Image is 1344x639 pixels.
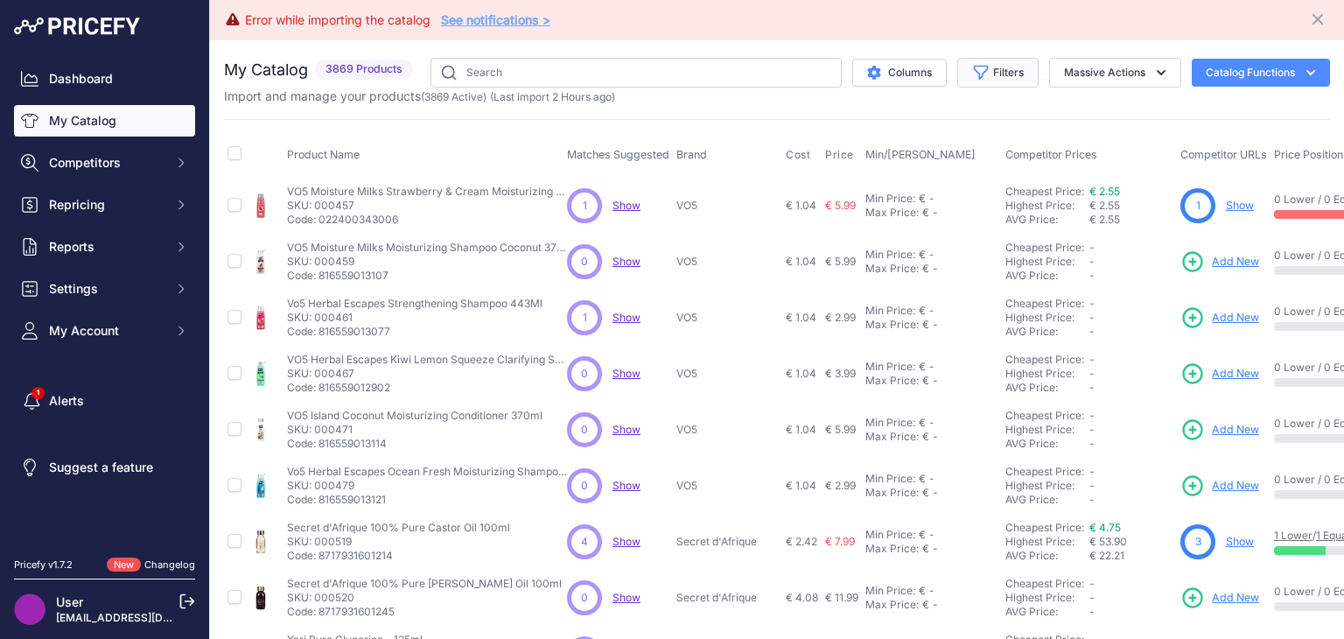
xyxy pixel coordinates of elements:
[926,192,934,206] div: -
[490,90,615,103] span: (Last import 2 Hours ago)
[929,206,938,220] div: -
[287,465,567,479] p: Vo5 Herbal Escapes Ocean Fresh Moisturizing Shampoo 370Ml
[929,486,938,500] div: -
[612,311,640,324] a: Show
[583,198,587,214] span: 1
[49,280,164,298] span: Settings
[1005,381,1089,395] div: AVG Price:
[56,611,239,624] a: [EMAIL_ADDRESS][DOMAIN_NAME]
[865,598,919,612] div: Max Price:
[287,535,510,549] p: SKU: 000519
[676,199,779,213] p: VO5
[287,241,567,255] p: VO5 Moisture Milks Moisturizing Shampoo Coconut 370ml
[14,105,195,137] a: My Catalog
[1089,423,1095,436] span: -
[287,367,567,381] p: SKU: 000467
[287,605,562,619] p: Code: 8717931601245
[786,148,810,162] span: Cost
[922,374,929,388] div: €
[1005,269,1089,283] div: AVG Price:
[825,311,856,324] span: € 2.99
[676,591,779,605] p: Secret d'Afrique
[107,558,141,572] span: New
[865,528,915,542] div: Min Price:
[612,199,640,212] a: Show
[676,479,779,493] p: VO5
[1089,269,1095,282] span: -
[1212,590,1259,607] span: Add New
[1180,362,1259,386] a: Add New
[922,542,929,556] div: €
[49,322,164,340] span: My Account
[287,437,542,451] p: Code: 816559013114
[1005,297,1084,310] a: Cheapest Price:
[1005,311,1089,325] div: Highest Price:
[865,318,919,332] div: Max Price:
[1212,478,1259,495] span: Add New
[612,367,640,380] span: Show
[919,528,926,542] div: €
[865,472,915,486] div: Min Price:
[825,423,856,436] span: € 5.99
[929,374,938,388] div: -
[865,262,919,276] div: Max Price:
[1089,199,1120,212] span: € 2.55
[865,360,915,374] div: Min Price:
[865,148,976,161] span: Min/[PERSON_NAME]
[612,423,640,436] span: Show
[786,367,816,380] span: € 1.04
[919,192,926,206] div: €
[612,535,640,548] a: Show
[865,192,915,206] div: Min Price:
[1089,297,1095,310] span: -
[1005,353,1084,366] a: Cheapest Price:
[786,199,816,212] span: € 1.04
[1089,409,1095,422] span: -
[612,479,640,492] a: Show
[287,255,567,269] p: SKU: 000459
[786,311,816,324] span: € 1.04
[287,381,567,395] p: Code: 816559012902
[919,304,926,318] div: €
[581,534,588,550] span: 4
[14,385,195,417] a: Alerts
[926,248,934,262] div: -
[287,297,542,311] p: Vo5 Herbal Escapes Strengthening Shampoo 443Ml
[1049,58,1181,88] button: Massive Actions
[919,584,926,598] div: €
[49,238,164,256] span: Reports
[1005,605,1089,619] div: AVG Price:
[1005,535,1089,549] div: Highest Price:
[1089,213,1173,227] div: € 2.55
[49,154,164,172] span: Competitors
[1212,310,1259,327] span: Add New
[1089,381,1095,394] span: -
[14,63,195,95] a: Dashboard
[929,430,938,444] div: -
[825,535,855,548] span: € 7.99
[786,255,816,268] span: € 1.04
[424,90,483,103] a: 3869 Active
[1192,59,1330,87] button: Catalog Functions
[287,521,510,535] p: Secret d'Afrique 100% Pure Castor Oil 100ml
[1180,418,1259,442] a: Add New
[14,231,195,263] button: Reports
[287,199,567,213] p: SKU: 000457
[287,353,567,367] p: VO5 Herbal Escapes Kiwi Lemon Squeeze Clarifying Shampoo 370ml
[929,318,938,332] div: -
[1212,422,1259,439] span: Add New
[825,199,856,212] span: € 5.99
[926,472,934,486] div: -
[1226,199,1254,212] a: Show
[926,528,934,542] div: -
[1089,185,1120,198] a: € 2.55
[581,254,588,270] span: 0
[919,360,926,374] div: €
[1089,437,1095,450] span: -
[441,12,550,27] a: See notifications >
[919,472,926,486] div: €
[676,423,779,437] p: VO5
[14,189,195,221] button: Repricing
[1005,199,1089,213] div: Highest Price:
